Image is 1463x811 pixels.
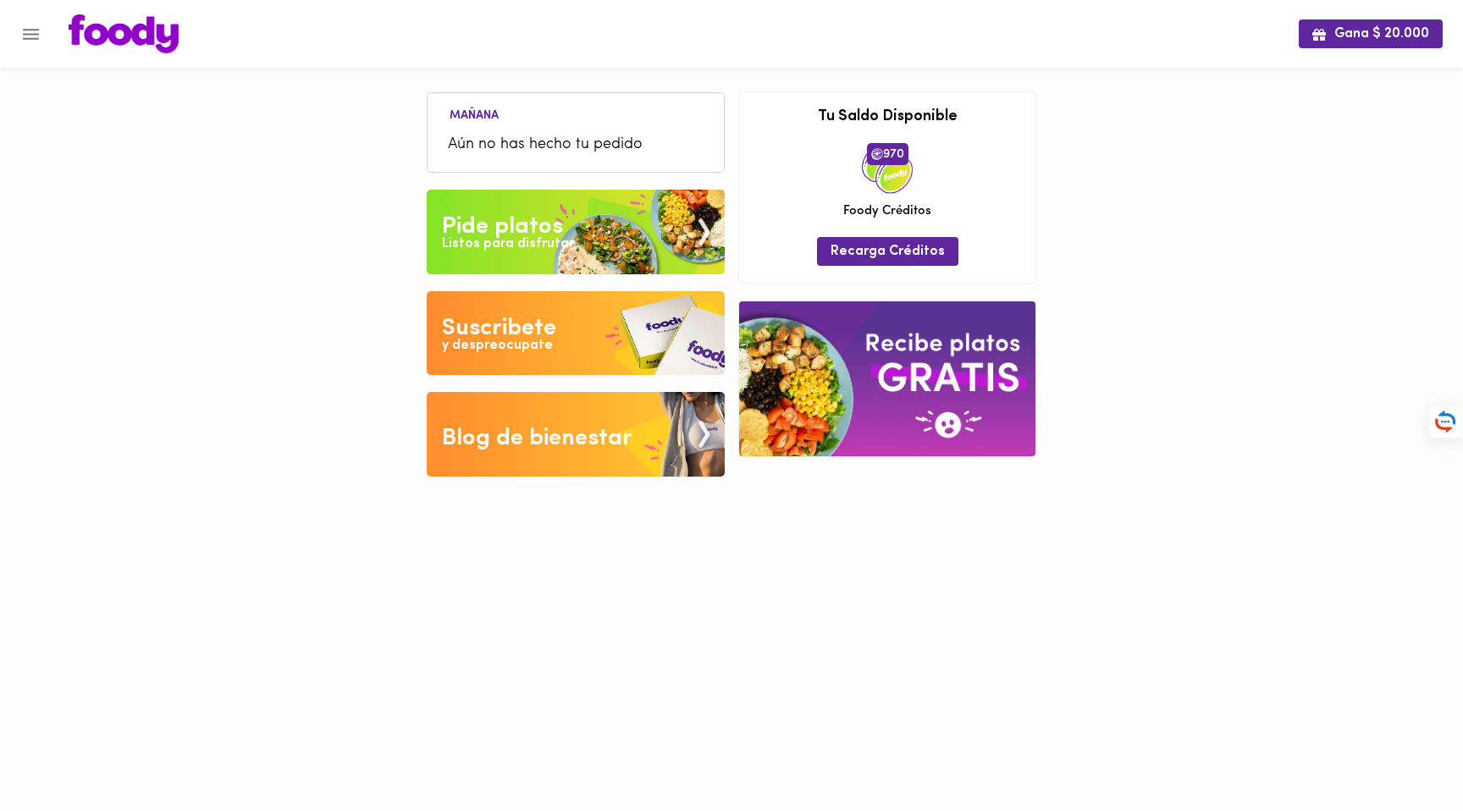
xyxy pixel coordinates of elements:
img: referral-banner.png [739,301,1035,456]
div: Listos para disfrutar [442,234,574,254]
span: Recarga Créditos [831,244,945,260]
div: Blog de bienestar [442,422,632,455]
h3: Tu Saldo Disponible [752,109,1023,126]
span: 970 [867,143,908,165]
img: logo.png [69,14,179,53]
li: Mañana [436,106,512,122]
div: Pide platos [442,210,563,244]
span: Gana $ 20.000 [1312,26,1429,42]
img: Pide un Platos [427,190,725,274]
img: foody-creditos.png [871,148,883,160]
button: Menu [10,14,52,55]
span: Foody Créditos [843,202,931,220]
button: Gana $ 20.000 [1299,19,1443,47]
iframe: Messagebird Livechat Widget [1365,713,1446,794]
div: y despreocupate [442,336,553,356]
div: Suscribete [442,312,556,345]
span: Aún no has hecho tu pedido [448,134,704,157]
button: Recarga Créditos [817,237,958,265]
img: Disfruta bajar de peso [427,291,725,376]
img: Blog de bienestar [427,392,725,477]
img: credits-package.png [862,143,913,194]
